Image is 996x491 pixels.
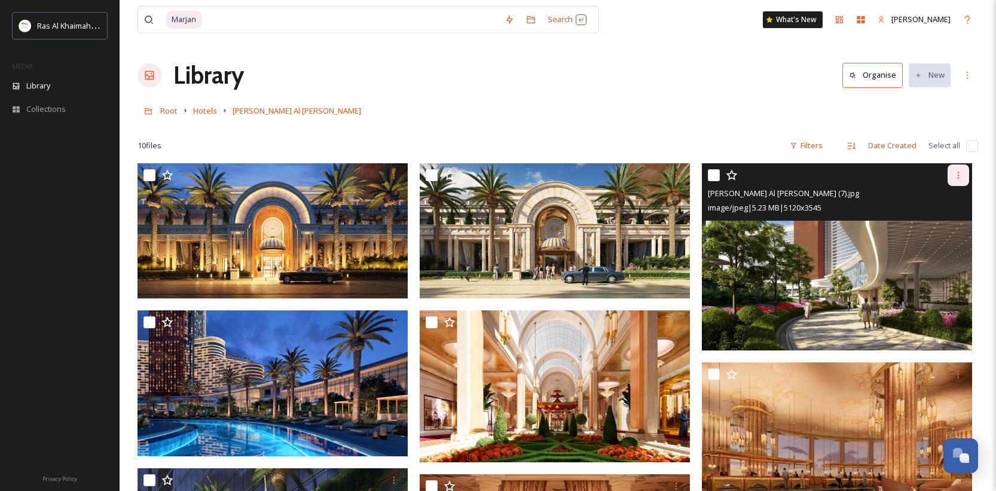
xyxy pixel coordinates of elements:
img: Wynn Al Marjan (5).jpg [420,310,690,462]
div: Date Created [862,134,922,157]
a: Privacy Policy [42,471,77,485]
div: Search [542,8,592,31]
span: Root [160,105,178,116]
span: [PERSON_NAME] Al [PERSON_NAME] [233,105,361,116]
a: Hotels [193,103,217,118]
button: Open Chat [943,438,978,473]
span: Hotels [193,105,217,116]
span: image/jpeg | 5.23 MB | 5120 x 3545 [708,202,821,213]
div: Filters [784,134,829,157]
span: Collections [26,103,66,115]
span: Library [26,80,50,92]
span: Privacy Policy [42,475,77,483]
span: 10 file s [138,140,161,151]
a: What's New [763,11,823,28]
span: Ras Al Khaimah Tourism Development Authority [37,20,206,31]
span: [PERSON_NAME] [891,14,951,25]
a: [PERSON_NAME] [872,8,957,31]
span: [PERSON_NAME] Al [PERSON_NAME] (7).jpg [708,188,859,199]
img: Wynn Al Marjan (8).jpg [420,163,690,298]
span: Marjan [166,11,202,28]
img: Wynn Al Marjan (7).jpg [702,163,972,350]
span: MEDIA [12,62,33,71]
a: Root [160,103,178,118]
img: Wynn Al Marjan (6).jpg [138,310,408,456]
img: Wynn Al Marjan (9).jpg [138,163,408,298]
button: Organise [842,63,903,87]
a: [PERSON_NAME] Al [PERSON_NAME] [233,103,361,118]
img: Logo_RAKTDA_RGB-01.png [19,20,31,32]
span: Select all [928,140,960,151]
button: New [909,63,951,87]
a: Library [173,57,244,93]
